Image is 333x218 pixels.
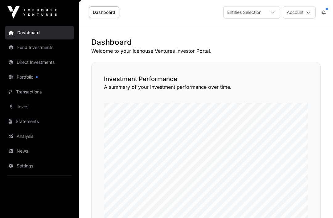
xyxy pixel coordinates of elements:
[7,6,57,19] img: Icehouse Ventures Logo
[5,70,74,84] a: Portfolio
[283,6,316,19] button: Account
[5,144,74,158] a: News
[5,159,74,173] a: Settings
[91,47,321,55] p: Welcome to your Icehouse Ventures Investor Portal.
[104,83,308,91] p: A summary of your investment performance over time.
[5,100,74,113] a: Invest
[302,188,333,218] iframe: Chat Widget
[104,75,308,83] h2: Investment Performance
[5,56,74,69] a: Direct Investments
[5,41,74,54] a: Fund Investments
[5,115,74,128] a: Statements
[5,85,74,99] a: Transactions
[5,26,74,39] a: Dashboard
[91,37,321,47] h1: Dashboard
[5,130,74,143] a: Analysis
[224,6,265,18] div: Entities Selection
[89,6,119,18] a: Dashboard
